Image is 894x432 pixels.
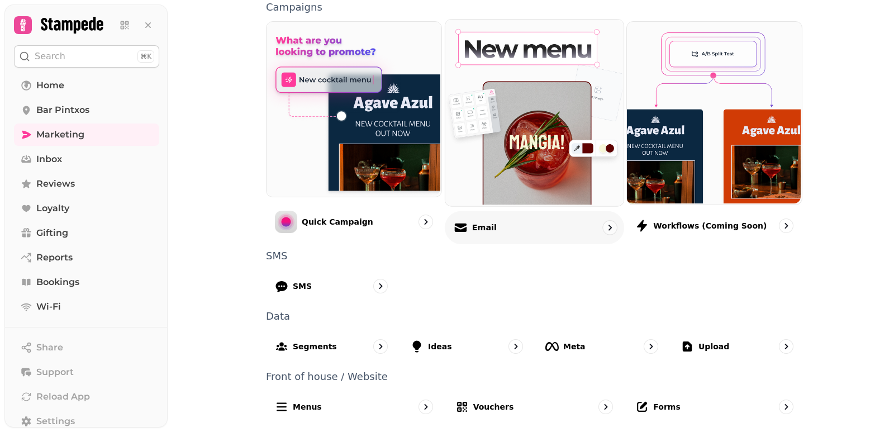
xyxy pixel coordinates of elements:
button: Share [14,336,159,359]
a: Wi-Fi [14,296,159,318]
span: Settings [36,415,75,428]
span: Home [36,79,64,92]
span: Wi-Fi [36,300,61,314]
svg: go to [600,401,611,412]
svg: go to [375,341,386,352]
img: Email [444,18,622,205]
p: Ideas [428,341,452,352]
p: Data [266,311,802,321]
p: Search [35,50,65,63]
button: Search⌘K [14,45,159,68]
span: Gifting [36,226,68,240]
p: Email [472,222,496,233]
a: Inbox [14,148,159,170]
button: Support [14,361,159,383]
a: Upload [672,330,802,363]
svg: go to [781,401,792,412]
span: Share [36,341,63,354]
p: SMS [266,251,802,261]
p: Vouchers [473,401,514,412]
p: Front of house / Website [266,372,802,382]
a: Gifting [14,222,159,244]
a: Home [14,74,159,97]
a: Bar Pintxos [14,99,159,121]
img: Workflows (coming soon) [626,21,801,203]
p: Workflows (coming soon) [653,220,767,231]
span: Reload App [36,390,90,403]
span: Inbox [36,153,62,166]
a: Quick CampaignQuick Campaign [266,21,442,242]
a: Meta [536,330,667,363]
a: Segments [266,330,397,363]
span: Reports [36,251,73,264]
a: Reports [14,246,159,269]
a: Loyalty [14,197,159,220]
p: Meta [563,341,586,352]
svg: go to [375,281,386,292]
a: Menus [266,391,442,423]
svg: go to [781,220,792,231]
span: Bar Pintxos [36,103,89,117]
div: ⌘K [137,50,154,63]
p: Forms [653,401,680,412]
a: Bookings [14,271,159,293]
span: Loyalty [36,202,69,215]
svg: go to [420,401,431,412]
a: SMS [266,270,397,302]
span: Bookings [36,276,79,289]
svg: go to [420,216,431,227]
p: Upload [698,341,729,352]
span: Support [36,365,74,379]
img: Quick Campaign [265,21,440,196]
span: Marketing [36,128,84,141]
a: Ideas [401,330,532,363]
svg: go to [510,341,521,352]
a: EmailEmail [445,19,624,244]
p: SMS [293,281,312,292]
a: Reviews [14,173,159,195]
button: Reload App [14,386,159,408]
p: Segments [293,341,337,352]
p: Campaigns [266,2,802,12]
span: Reviews [36,177,75,191]
a: Marketing [14,124,159,146]
svg: go to [604,222,615,233]
a: Vouchers [446,391,622,423]
a: Forms [626,391,802,423]
p: Quick Campaign [302,216,373,227]
p: Menus [293,401,322,412]
svg: go to [781,341,792,352]
svg: go to [645,341,657,352]
a: Workflows (coming soon)Workflows (coming soon) [626,21,802,242]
